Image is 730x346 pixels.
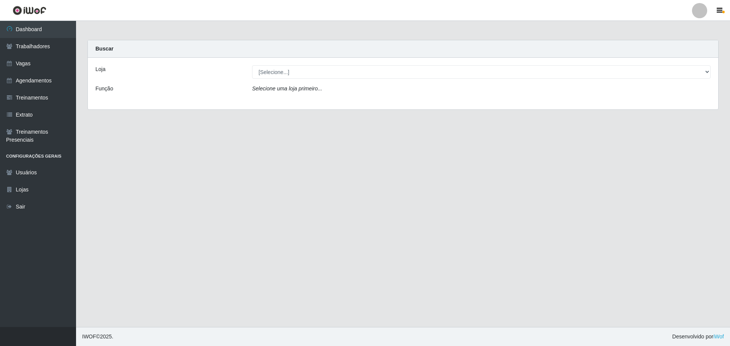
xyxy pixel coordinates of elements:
[713,333,724,340] a: iWof
[672,333,724,341] span: Desenvolvido por
[95,46,113,52] strong: Buscar
[95,65,105,73] label: Loja
[95,85,113,93] label: Função
[82,333,96,340] span: IWOF
[252,85,322,92] i: Selecione uma loja primeiro...
[13,6,46,15] img: CoreUI Logo
[82,333,113,341] span: © 2025 .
